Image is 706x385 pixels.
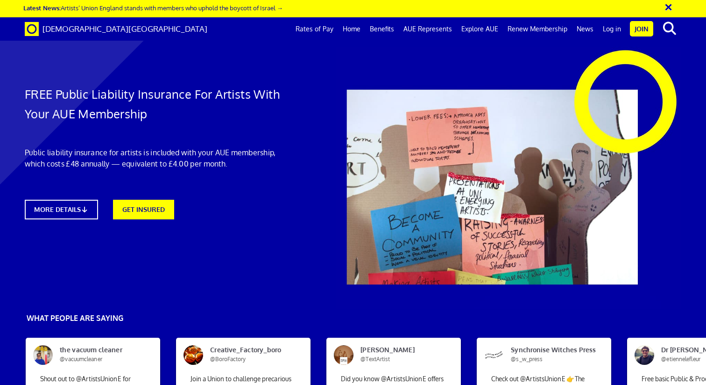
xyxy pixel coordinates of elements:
a: Benefits [365,17,399,41]
a: GET INSURED [113,200,174,219]
span: @etiennelefleur [661,356,700,363]
a: Latest News:Artists’ Union England stands with members who uphold the boycott of Israel → [23,4,283,12]
a: Brand [DEMOGRAPHIC_DATA][GEOGRAPHIC_DATA] [18,17,214,41]
a: News [572,17,598,41]
a: AUE Represents [399,17,457,41]
span: @TextArtist [360,356,390,363]
a: Join [630,21,653,36]
strong: Latest News: [23,4,61,12]
span: Creative_Factory_boro [203,345,293,364]
span: @vacuumcleaner [60,356,102,363]
span: @s_w_press [511,356,543,363]
a: Renew Membership [503,17,572,41]
a: Explore AUE [457,17,503,41]
a: Log in [598,17,626,41]
button: search [655,19,684,38]
p: Public liability insurance for artists is included with your AUE membership, which costs £48 annu... [25,147,290,169]
span: [PERSON_NAME] [353,345,443,364]
h1: FREE Public Liability Insurance For Artists With Your AUE Membership [25,84,290,123]
a: Home [338,17,365,41]
span: the vacuum cleaner [53,345,142,364]
span: [DEMOGRAPHIC_DATA][GEOGRAPHIC_DATA] [42,24,207,34]
a: MORE DETAILS [25,200,99,219]
span: Synchronise Witches Press [504,345,593,364]
a: Rates of Pay [291,17,338,41]
span: @BoroFactory [210,356,246,363]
